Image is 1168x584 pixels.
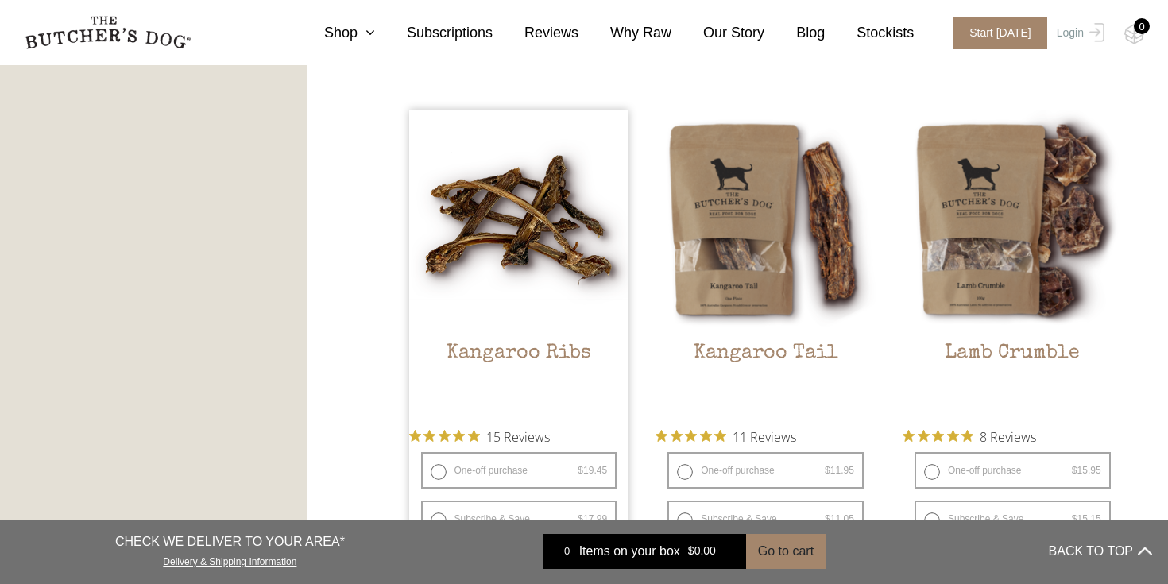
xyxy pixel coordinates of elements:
[688,545,694,558] span: $
[667,452,864,489] label: One-off purchase
[656,424,796,448] button: Rated 5 out of 5 stars from 11 reviews. Jump to reviews.
[409,424,550,448] button: Rated 4.9 out of 5 stars from 15 reviews. Jump to reviews.
[953,17,1047,49] span: Start [DATE]
[825,465,830,476] span: $
[825,465,854,476] bdi: 11.95
[746,534,826,569] button: Go to cart
[493,22,578,44] a: Reviews
[115,532,345,551] p: CHECK WE DELIVER TO YOUR AREA*
[578,465,607,476] bdi: 19.45
[1072,513,1077,524] span: $
[688,545,716,558] bdi: 0.00
[903,424,1036,448] button: Rated 4.9 out of 5 stars from 8 reviews. Jump to reviews.
[938,17,1053,49] a: Start [DATE]
[825,22,914,44] a: Stockists
[555,543,579,559] div: 0
[375,22,493,44] a: Subscriptions
[409,342,629,416] h2: Kangaroo Ribs
[1053,17,1104,49] a: Login
[486,424,550,448] span: 15 Reviews
[903,110,1123,330] img: Lamb Crumble
[980,424,1036,448] span: 8 Reviews
[421,452,617,489] label: One-off purchase
[163,552,296,567] a: Delivery & Shipping Information
[671,22,764,44] a: Our Story
[903,342,1123,416] h2: Lamb Crumble
[656,110,876,330] img: Kangaroo Tail
[733,424,796,448] span: 11 Reviews
[915,501,1111,537] label: Subscribe & Save
[578,22,671,44] a: Why Raw
[543,534,746,569] a: 0 Items on your box $0.00
[656,110,876,417] a: Kangaroo TailKangaroo Tail
[1072,465,1101,476] bdi: 15.95
[292,22,375,44] a: Shop
[1124,24,1144,44] img: TBD_Cart-Empty.png
[579,542,680,561] span: Items on your box
[825,513,830,524] span: $
[764,22,825,44] a: Blog
[1049,532,1152,570] button: BACK TO TOP
[1072,465,1077,476] span: $
[656,342,876,416] h2: Kangaroo Tail
[421,501,617,537] label: Subscribe & Save
[578,465,583,476] span: $
[578,513,583,524] span: $
[825,513,854,524] bdi: 11.05
[578,513,607,524] bdi: 17.99
[1134,18,1150,34] div: 0
[915,452,1111,489] label: One-off purchase
[903,110,1123,417] a: Lamb CrumbleLamb Crumble
[667,501,864,537] label: Subscribe & Save
[409,110,629,417] a: Kangaroo Ribs
[1072,513,1101,524] bdi: 15.15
